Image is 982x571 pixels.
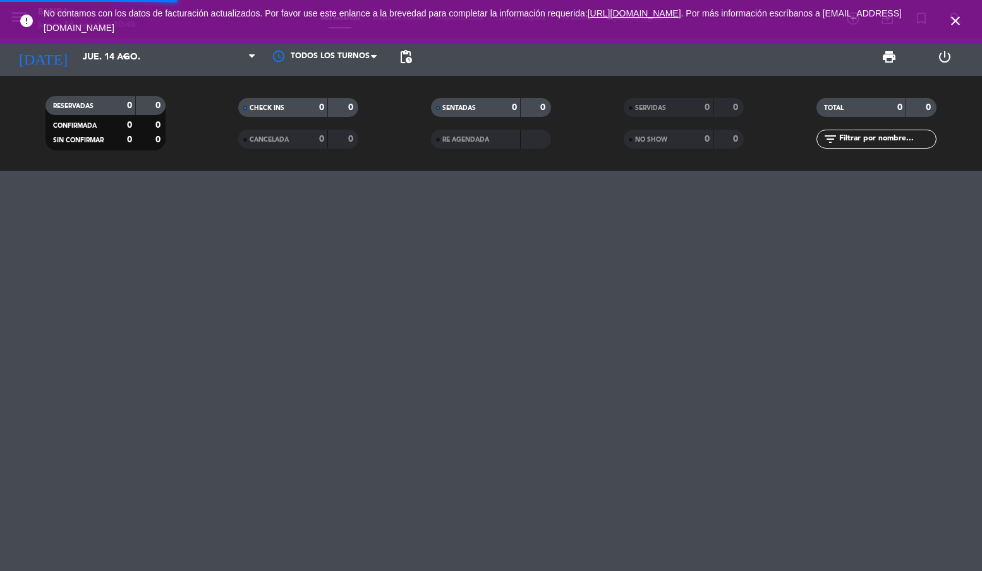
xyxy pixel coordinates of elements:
[588,8,681,18] a: [URL][DOMAIN_NAME]
[948,13,963,28] i: close
[398,49,413,64] span: pending_actions
[53,103,94,109] span: RESERVADAS
[897,103,902,112] strong: 0
[250,137,289,143] span: CANCELADA
[155,101,163,110] strong: 0
[155,121,163,130] strong: 0
[127,121,132,130] strong: 0
[512,103,517,112] strong: 0
[44,8,902,33] span: No contamos con los datos de facturación actualizados. Por favor use este enlance a la brevedad p...
[824,105,844,111] span: TOTAL
[127,101,132,110] strong: 0
[823,132,838,147] i: filter_list
[19,13,34,28] i: error
[705,135,710,144] strong: 0
[319,103,324,112] strong: 0
[882,49,897,64] span: print
[127,135,132,144] strong: 0
[250,105,284,111] span: CHECK INS
[917,38,973,76] div: LOG OUT
[838,132,936,146] input: Filtrar por nombre...
[705,103,710,112] strong: 0
[155,135,163,144] strong: 0
[733,135,741,144] strong: 0
[319,135,324,144] strong: 0
[442,105,476,111] span: SENTADAS
[44,8,902,33] a: . Por más información escríbanos a [EMAIL_ADDRESS][DOMAIN_NAME]
[540,103,548,112] strong: 0
[635,105,666,111] span: SERVIDAS
[635,137,667,143] span: NO SHOW
[348,103,356,112] strong: 0
[9,43,76,71] i: [DATE]
[442,137,489,143] span: RE AGENDADA
[53,137,104,144] span: SIN CONFIRMAR
[937,49,952,64] i: power_settings_new
[53,123,97,129] span: CONFIRMADA
[118,49,133,64] i: arrow_drop_down
[733,103,741,112] strong: 0
[348,135,356,144] strong: 0
[926,103,933,112] strong: 0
